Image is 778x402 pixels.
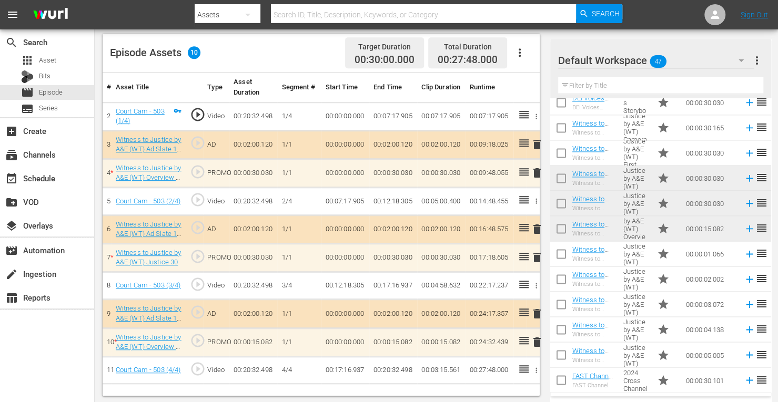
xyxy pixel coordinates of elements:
span: Asset [21,54,34,67]
span: Promo [657,248,670,260]
span: Promo [657,298,670,311]
span: 47 [650,50,666,73]
td: 00:16:48.575 [466,215,513,243]
td: 00:00:15.082 [369,328,417,356]
td: 00:02:00.120 [229,300,277,328]
span: menu [6,8,19,21]
td: 00:00:04.138 [682,317,740,342]
td: 00:00:01.066 [682,241,740,266]
span: Search [5,36,18,49]
td: 4 [103,159,112,187]
td: Witness to Justice by A&E (WT) Justice 30 [619,166,653,191]
span: reorder [755,323,768,335]
a: Witness to Justice Channel ID 3 [572,296,610,319]
a: Court Cam - 503 (1/4) [116,107,165,125]
td: 00:27:48.000 [466,356,513,384]
div: Default Workspace [558,46,754,75]
span: 10 [188,46,200,59]
td: Witness to Justice by A&E (WT) First Person 30 [619,140,653,166]
span: delete [531,223,543,235]
button: delete [531,166,543,181]
a: Witness to Justice Channel ID 1 [572,245,610,269]
span: reorder [755,171,768,184]
td: 00:00:00.000 [321,328,369,356]
span: reorder [755,96,768,108]
td: 00:02:00.120 [229,130,277,159]
td: 00:07:17.905 [417,102,465,130]
td: 00:09:48.055 [466,159,513,187]
td: 00:02:00.120 [229,215,277,243]
div: DEI Voices Magnified Women's Storybook [PERSON_NAME] 30 [572,104,615,111]
td: 00:00:30.030 [417,243,465,272]
svg: Add to Episode [744,349,755,360]
a: Court Cam - 503 (3/4) [116,281,181,289]
td: 00:00:30.030 [229,243,277,272]
td: DEI Voices Magnified Women's Storybook [PERSON_NAME] 30 [619,90,653,115]
td: 00:00:03.072 [682,292,740,317]
span: Series [21,102,34,115]
td: 00:02:00.120 [369,130,417,159]
span: Promo [657,172,670,184]
svg: Add to Episode [744,374,755,386]
span: reorder [755,222,768,234]
td: Witness to Justice by A&E (WT) Channel ID 5 [619,342,653,367]
td: 1/1 [277,159,321,187]
td: Video [203,356,229,384]
td: 00:07:17.905 [466,102,513,130]
span: Ingestion [5,268,18,281]
div: Witness to Justice Channel ID 5 [572,356,615,363]
button: delete [531,137,543,152]
td: Witness to Justice by A&E (WT) Channel ID 1 [619,241,653,266]
div: Witness to Justice Channel ID 3 [572,306,615,313]
img: ans4CAIJ8jUAAAAAAAAAAAAAAAAAAAAAAAAgQb4GAAAAAAAAAAAAAAAAAAAAAAAAJMjXAAAAAAAAAAAAAAAAAAAAAAAAgAT5G... [25,3,76,27]
svg: Add to Episode [744,198,755,209]
span: Episode [21,86,34,99]
td: 00:20:32.498 [229,188,277,215]
span: Automation [5,244,18,257]
td: PROMO [203,159,229,187]
span: delete [531,336,543,348]
th: Runtime [466,73,513,102]
td: 00:00:30.030 [682,191,740,216]
td: PROMO [203,243,229,272]
button: delete [531,306,543,322]
span: Asset [39,55,56,66]
td: 00:04:58.632 [417,272,465,300]
td: 00:00:30.030 [682,90,740,115]
svg: Add to Episode [744,298,755,310]
td: 00:17:16.937 [321,356,369,384]
td: 3/4 [277,272,321,300]
span: VOD [5,196,18,209]
span: delete [531,138,543,151]
td: 00:20:32.498 [229,272,277,300]
button: delete [531,222,543,237]
th: Start Time [321,73,369,102]
div: FAST Channel Miscellaneous 2024 Cross Channel Caught on Tape Overview 30 [572,382,615,388]
td: AD [203,130,229,159]
td: 1/1 [277,243,321,272]
span: Promo [657,96,670,109]
td: 00:09:18.025 [466,130,513,159]
span: reorder [755,247,768,260]
svg: Add to Episode [744,122,755,133]
td: 1/1 [277,328,321,356]
td: 00:00:00.000 [321,215,369,243]
span: Promo [657,121,670,134]
span: delete [531,251,543,264]
span: Schedule [5,172,18,185]
span: play_circle_outline [190,192,206,208]
span: delete [531,167,543,179]
span: delete [531,307,543,320]
td: 8 [103,272,112,300]
td: 00:17:16.937 [369,272,417,300]
a: Witness to Justice by A&E (WT) Ad Slate 120 [116,220,181,248]
td: 00:02:00.120 [417,130,465,159]
td: 00:24:17.357 [466,300,513,328]
td: 00:00:15.082 [417,328,465,356]
td: Witness to Justice by A&E (WT) Overview 30 [619,191,653,216]
a: Witness to Justice by A&E (WT) Overview Cutdown 15 [572,220,609,260]
a: Witness to Justice by A&E (WT) Overview Cutdown 15 [116,333,181,360]
th: Clip Duration [417,73,465,102]
td: 5 [103,188,112,215]
td: 6 [103,215,112,243]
